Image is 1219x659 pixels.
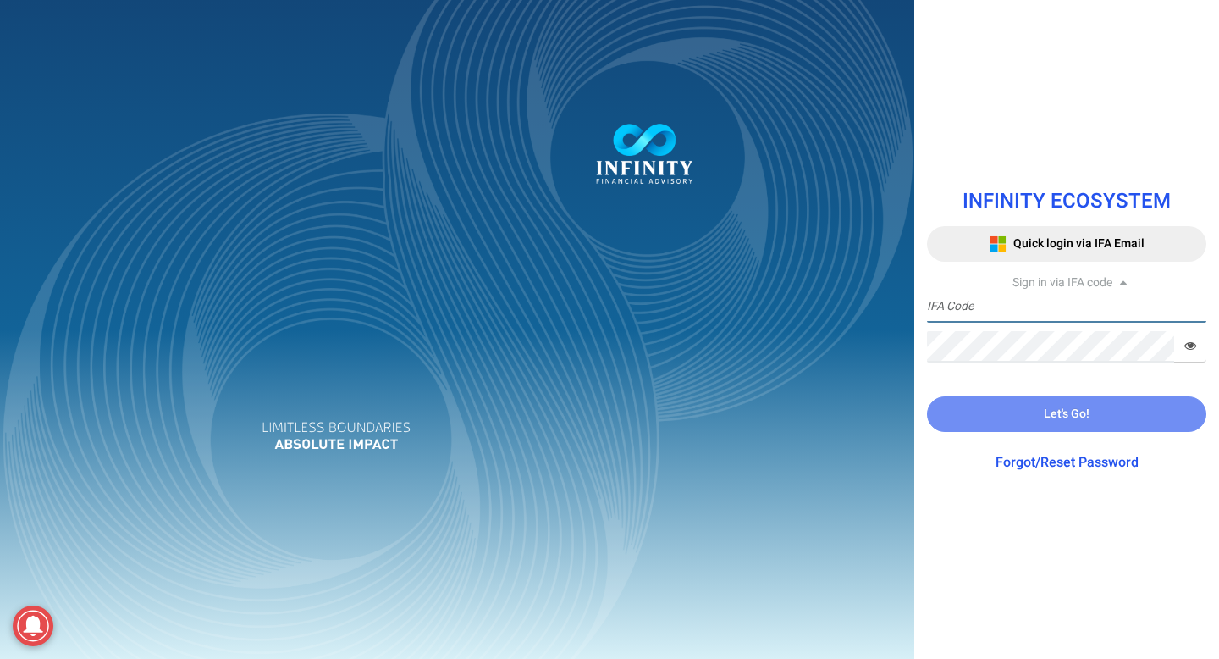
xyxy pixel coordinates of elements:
span: Sign in via IFA code [1012,274,1112,291]
span: Quick login via IFA Email [1013,235,1145,252]
div: Sign in via IFA code [927,274,1206,291]
button: Let's Go! [927,396,1206,432]
button: Quick login via IFA Email [927,226,1206,262]
h1: INFINITY ECOSYSTEM [927,191,1206,213]
span: Let's Go! [1044,405,1089,423]
input: IFA Code [927,291,1206,323]
a: Forgot/Reset Password [996,452,1139,473]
